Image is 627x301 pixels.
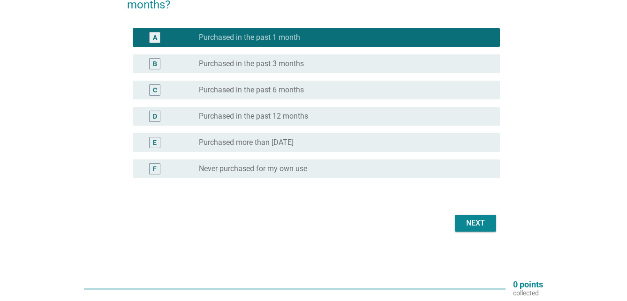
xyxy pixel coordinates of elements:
[199,164,307,173] label: Never purchased for my own use
[199,59,304,68] label: Purchased in the past 3 months
[455,215,496,232] button: Next
[199,138,294,147] label: Purchased more than [DATE]
[199,33,300,42] label: Purchased in the past 1 month
[153,138,157,148] div: E
[153,164,157,174] div: F
[199,85,304,95] label: Purchased in the past 6 months
[153,112,157,121] div: D
[462,218,489,229] div: Next
[513,289,543,297] p: collected
[153,33,157,43] div: A
[153,85,157,95] div: C
[153,59,157,69] div: B
[513,280,543,289] p: 0 points
[199,112,308,121] label: Purchased in the past 12 months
